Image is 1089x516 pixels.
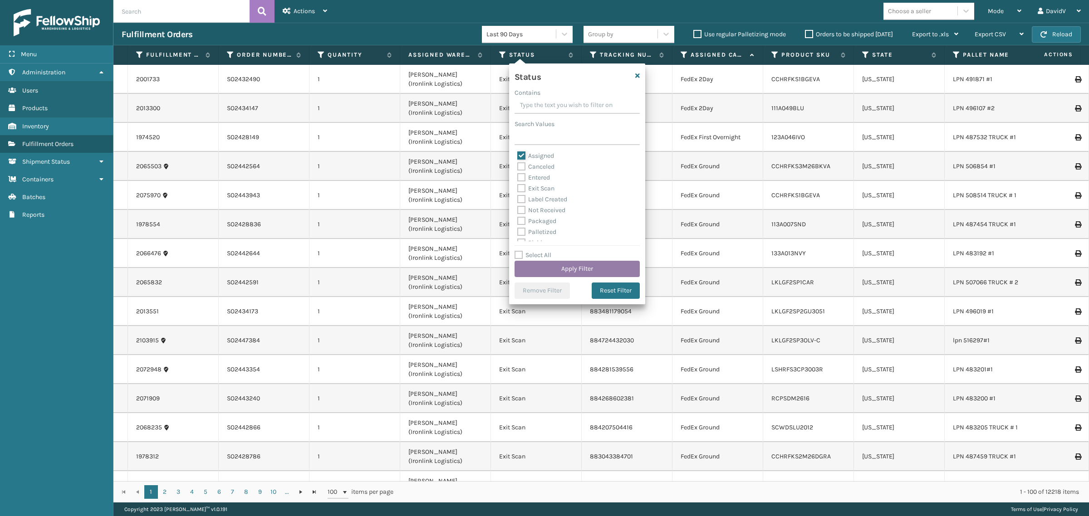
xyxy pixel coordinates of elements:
[328,485,394,499] span: items per page
[491,355,582,384] td: Exit Scan
[406,487,1079,497] div: 1 - 100 of 12218 items
[854,413,945,442] td: [US_STATE]
[771,424,813,431] a: SCWDSLU2012
[219,210,309,239] td: SO2428836
[1032,26,1081,43] button: Reload
[1075,163,1080,170] i: Print Label
[22,104,48,112] span: Products
[590,453,633,460] a: 883043384701
[309,471,400,500] td: 1
[136,191,161,200] a: 2075970
[517,185,554,192] label: Exit Scan
[219,123,309,152] td: SO2428149
[212,485,226,499] a: 6
[219,442,309,471] td: SO2428786
[963,51,1018,59] label: Pallet Name
[1075,134,1080,141] i: Print Label
[590,394,634,402] a: 884268602381
[309,123,400,152] td: 1
[309,94,400,123] td: 1
[311,488,318,496] span: Go to the last page
[136,133,160,142] a: 1974520
[945,239,1035,268] td: LPN 483192 #1
[297,488,304,496] span: Go to the next page
[771,133,805,141] a: 123A046IVO
[309,65,400,94] td: 1
[219,94,309,123] td: SO2434147
[771,162,830,170] a: CCHRFKS3M26BKVA
[22,68,65,76] span: Administration
[672,442,763,471] td: FedEx Ground
[945,181,1035,210] td: LPN 508514 TRUCK # 1
[136,307,159,316] a: 2013551
[854,181,945,210] td: [US_STATE]
[945,94,1035,123] td: LPN 496107 #2
[854,65,945,94] td: [US_STATE]
[1075,250,1080,257] i: Print Label
[854,297,945,326] td: [US_STATE]
[945,268,1035,297] td: LPN 507066 TRUCK # 2
[136,75,160,84] a: 2001733
[517,217,556,225] label: Packaged
[945,442,1035,471] td: LPN 487459 TRUCK #1
[912,30,949,38] span: Export to .xls
[771,75,820,83] a: CCHRFKS1BGEVA
[400,181,491,210] td: [PERSON_NAME] (Ironlink Logistics)
[600,51,655,59] label: Tracking Number
[1075,105,1080,112] i: Print Label
[515,119,554,129] label: Search Values
[771,394,809,402] a: RCPSDM2616
[294,7,315,15] span: Actions
[672,471,763,500] td: FedEx Ground
[328,51,383,59] label: Quantity
[491,326,582,355] td: Exit Scan
[515,69,541,83] h4: Status
[491,297,582,326] td: Exit Scan
[509,51,564,59] label: Status
[136,365,162,374] a: 2072948
[136,162,162,171] a: 2065503
[592,282,640,299] button: Reset Filter
[1044,506,1078,512] a: Privacy Policy
[771,453,831,460] a: CCHRFKS2M26DGRA
[491,181,582,210] td: Exit Scan
[491,384,582,413] td: Exit Scan
[945,152,1035,181] td: LPN 506854 #1
[408,51,473,59] label: Assigned Warehouse
[491,210,582,239] td: Exit Scan
[1011,502,1078,516] div: |
[22,140,74,148] span: Fulfillment Orders
[672,123,763,152] td: FedEx First Overnight
[486,29,557,39] div: Last 90 Days
[22,87,38,94] span: Users
[136,394,160,403] a: 2071909
[124,502,227,516] p: Copyright 2023 [PERSON_NAME]™ v 1.0.191
[805,30,893,38] label: Orders to be shipped [DATE]
[219,326,309,355] td: SO2447384
[854,239,945,268] td: [US_STATE]
[22,193,45,201] span: Batches
[672,413,763,442] td: FedEx Ground
[590,365,633,373] a: 884281539556
[854,210,945,239] td: [US_STATE]
[517,152,554,160] label: Assigned
[21,50,37,58] span: Menu
[136,423,162,432] a: 2068235
[226,485,240,499] a: 7
[491,94,582,123] td: Exit Scan
[517,206,565,214] label: Not Received
[22,122,49,130] span: Inventory
[781,51,836,59] label: Product SKU
[854,152,945,181] td: [US_STATE]
[771,191,820,199] a: CCHRFKS1BGEVA
[888,6,931,16] div: Choose a seller
[219,65,309,94] td: SO2432490
[945,326,1035,355] td: lpn 516297#1
[1075,453,1080,460] i: Print Label
[945,355,1035,384] td: LPN 483201#1
[1011,506,1042,512] a: Terms of Use
[945,471,1035,500] td: LPN 5033264 #1
[491,65,582,94] td: Exit Scan
[309,268,400,297] td: 1
[219,181,309,210] td: SO2443943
